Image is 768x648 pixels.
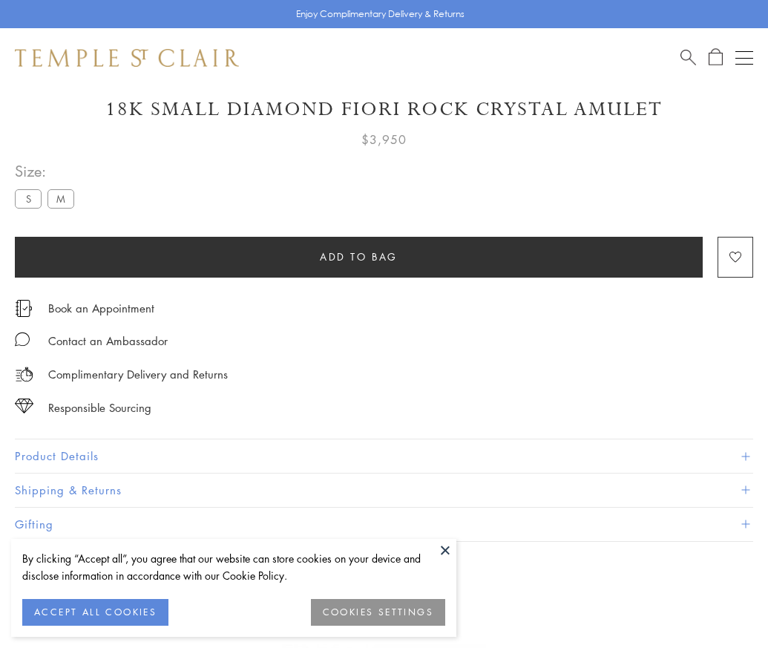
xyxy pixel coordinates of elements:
[15,159,80,183] span: Size:
[680,48,696,67] a: Search
[15,332,30,347] img: MessageIcon-01_2.svg
[15,474,753,507] button: Shipping & Returns
[22,550,445,584] div: By clicking “Accept all”, you agree that our website can store cookies on your device and disclos...
[15,49,239,67] img: Temple St. Clair
[311,599,445,626] button: COOKIES SETTINGS
[15,439,753,473] button: Product Details
[47,189,74,208] label: M
[15,399,33,413] img: icon_sourcing.svg
[48,300,154,316] a: Book an Appointment
[15,189,42,208] label: S
[48,365,228,384] p: Complimentary Delivery and Returns
[48,332,168,350] div: Contact an Ambassador
[15,237,703,278] button: Add to bag
[320,249,398,265] span: Add to bag
[15,365,33,384] img: icon_delivery.svg
[15,300,33,317] img: icon_appointment.svg
[22,599,168,626] button: ACCEPT ALL COOKIES
[48,399,151,417] div: Responsible Sourcing
[709,48,723,67] a: Open Shopping Bag
[15,96,753,122] h1: 18K Small Diamond Fiori Rock Crystal Amulet
[296,7,465,22] p: Enjoy Complimentary Delivery & Returns
[361,130,407,149] span: $3,950
[15,508,753,541] button: Gifting
[735,49,753,67] button: Open navigation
